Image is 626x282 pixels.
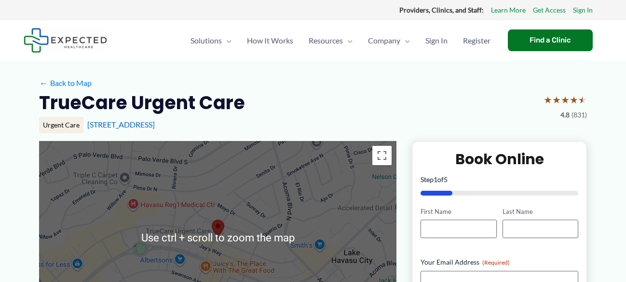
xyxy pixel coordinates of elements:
[360,24,418,57] a: CompanyMenu Toggle
[572,109,587,121] span: (831)
[301,24,360,57] a: ResourcesMenu Toggle
[463,24,490,57] span: Register
[39,78,48,87] span: ←
[491,4,526,16] a: Learn More
[24,28,107,53] img: Expected Healthcare Logo - side, dark font, small
[191,24,222,57] span: Solutions
[444,175,448,183] span: 5
[561,91,570,109] span: ★
[578,91,587,109] span: ★
[570,91,578,109] span: ★
[183,24,498,57] nav: Primary Site Navigation
[239,24,301,57] a: How It Works
[247,24,293,57] span: How It Works
[399,6,484,14] strong: Providers, Clinics, and Staff:
[503,207,578,216] label: Last Name
[425,24,448,57] span: Sign In
[400,24,410,57] span: Menu Toggle
[418,24,455,57] a: Sign In
[87,120,155,129] a: [STREET_ADDRESS]
[309,24,343,57] span: Resources
[508,29,593,51] a: Find a Clinic
[372,146,392,165] button: Toggle fullscreen view
[573,4,593,16] a: Sign In
[421,257,578,267] label: Your Email Address
[421,150,578,169] h2: Book Online
[482,259,510,266] span: (Required)
[560,109,570,121] span: 4.8
[39,76,92,90] a: ←Back to Map
[183,24,239,57] a: SolutionsMenu Toggle
[39,117,83,133] div: Urgent Care
[368,24,400,57] span: Company
[343,24,353,57] span: Menu Toggle
[434,175,437,183] span: 1
[39,91,245,114] h2: TrueCare Urgent Care
[552,91,561,109] span: ★
[455,24,498,57] a: Register
[222,24,231,57] span: Menu Toggle
[533,4,566,16] a: Get Access
[544,91,552,109] span: ★
[421,176,578,183] p: Step of
[421,207,496,216] label: First Name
